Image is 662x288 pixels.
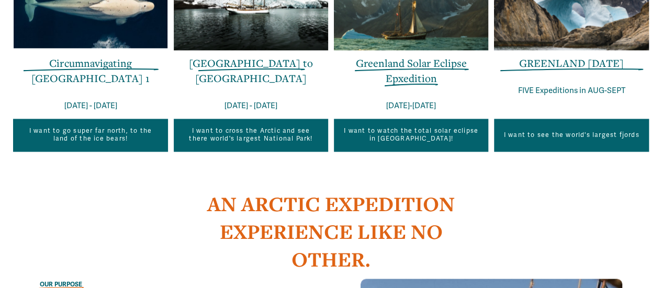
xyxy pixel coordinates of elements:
[13,99,167,113] p: [DATE] - [DATE]
[174,119,328,152] a: I want to cross the Arctic and see there world's largest National Park!
[334,99,488,113] p: [DATE]-[DATE]
[13,119,167,152] a: I want to go super far north, to the land of the ice bears!
[494,119,648,152] a: I want to see the world's largest fjords
[494,84,648,98] p: FIVE Expeditions in AUG-SEPT
[334,119,488,152] a: I want to watch the total solar eclipse in [GEOGRAPHIC_DATA]!
[356,56,467,85] a: Greenland Solar Eclipse Epxedition
[519,56,624,70] a: GREENLAND [DATE]
[189,56,313,85] a: [GEOGRAPHIC_DATA] to [GEOGRAPHIC_DATA]
[31,56,150,85] a: Circumnavigating [GEOGRAPHIC_DATA] 1
[40,280,82,288] strong: OUR PURPOSE
[174,99,328,113] p: [DATE] - [DATE]
[207,190,459,272] strong: AN ARCTIC EXPEDITION EXPERIENCE LIKE NO OTHER.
